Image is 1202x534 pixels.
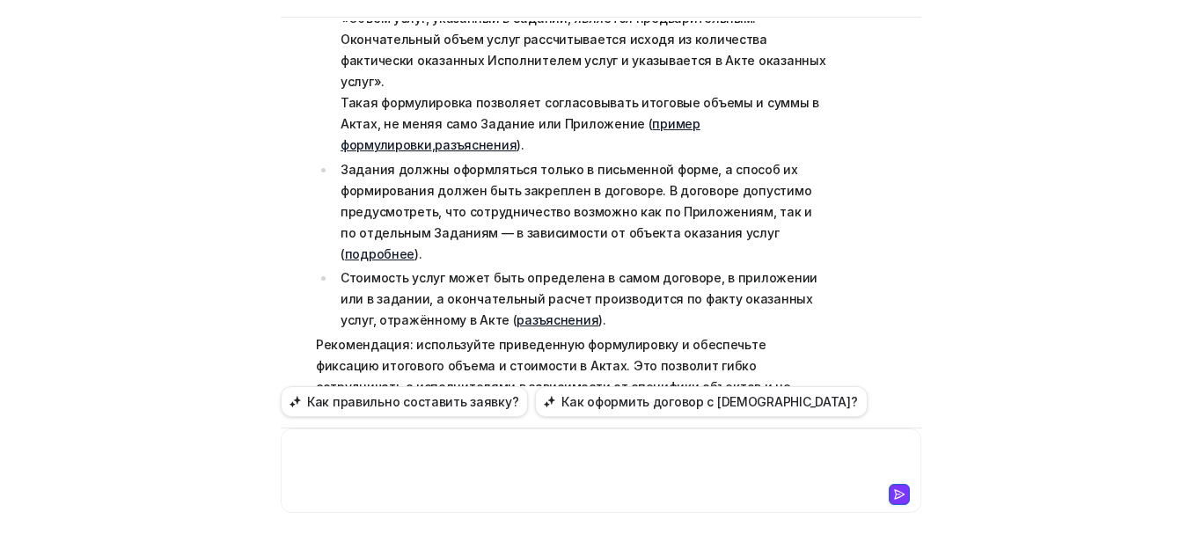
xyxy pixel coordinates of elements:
[535,386,867,417] button: Как оформить договор с [DEMOGRAPHIC_DATA]?
[517,312,598,327] a: разъяснения
[281,386,528,417] button: Как правильно составить заявку?
[341,159,831,265] p: Задания должны оформляться только в письменной форме, а способ их формирования должен быть закреп...
[345,246,414,261] a: подробнее
[435,137,517,152] a: разъяснения
[341,267,831,331] p: Стоимость услуг может быть определена в самом договоре, в приложении или в задании, а окончательн...
[316,334,831,419] p: Рекомендация: используйте приведенную формулировку и обеспечьте фиксацию итогового объема и стоим...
